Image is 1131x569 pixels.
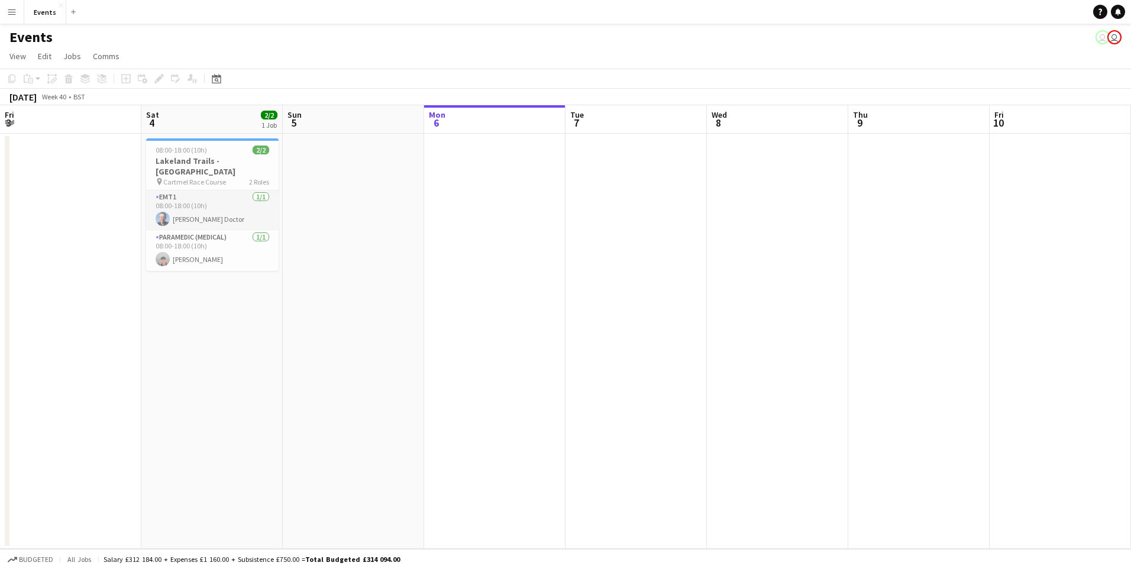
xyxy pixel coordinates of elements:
span: 7 [568,116,584,130]
a: Edit [33,49,56,64]
app-job-card: 08:00-18:00 (10h)2/2Lakeland Trails - [GEOGRAPHIC_DATA] Cartmel Race Course2 RolesEMT11/108:00-18... [146,138,279,271]
span: 9 [851,116,868,130]
a: Jobs [59,49,86,64]
app-card-role: Paramedic (Medical)1/108:00-18:00 (10h)[PERSON_NAME] [146,231,279,271]
span: Sat [146,109,159,120]
span: Fri [5,109,14,120]
span: Week 40 [39,92,69,101]
span: 2/2 [253,146,269,154]
span: Total Budgeted £314 094.00 [305,555,400,564]
a: View [5,49,31,64]
span: Sun [287,109,302,120]
span: Mon [429,109,445,120]
span: Edit [38,51,51,62]
span: Fri [994,109,1004,120]
div: Salary £312 184.00 + Expenses £1 160.00 + Subsistence £750.00 = [104,555,400,564]
span: View [9,51,26,62]
app-user-avatar: Paul Wilmore [1096,30,1110,44]
button: Budgeted [6,553,55,566]
span: Tue [570,109,584,120]
div: [DATE] [9,91,37,103]
span: Thu [853,109,868,120]
app-user-avatar: Paul Wilmore [1107,30,1122,44]
a: Comms [88,49,124,64]
span: 08:00-18:00 (10h) [156,146,207,154]
button: Events [24,1,66,24]
div: 1 Job [261,121,277,130]
span: Comms [93,51,119,62]
span: Wed [712,109,727,120]
span: 8 [710,116,727,130]
span: Jobs [63,51,81,62]
span: 5 [286,116,302,130]
span: 3 [3,116,14,130]
span: All jobs [65,555,93,564]
h3: Lakeland Trails - [GEOGRAPHIC_DATA] [146,156,279,177]
span: 2 Roles [249,177,269,186]
div: BST [73,92,85,101]
span: Cartmel Race Course [163,177,226,186]
h1: Events [9,28,53,46]
span: Budgeted [19,555,53,564]
span: 6 [427,116,445,130]
span: 4 [144,116,159,130]
span: 2/2 [261,111,277,119]
span: 10 [993,116,1004,130]
app-card-role: EMT11/108:00-18:00 (10h)[PERSON_NAME] Doctor [146,190,279,231]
